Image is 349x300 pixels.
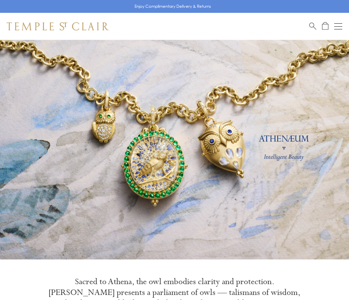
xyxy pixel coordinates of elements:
img: Temple St. Clair [7,22,109,30]
a: Open Shopping Bag [322,22,328,30]
button: Open navigation [334,22,342,30]
p: Enjoy Complimentary Delivery & Returns [135,3,211,10]
a: Search [309,22,316,30]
